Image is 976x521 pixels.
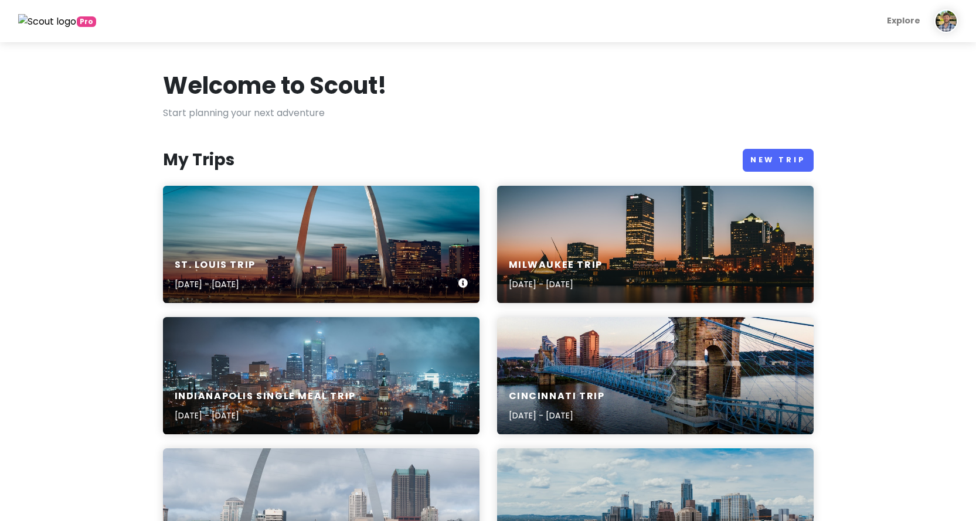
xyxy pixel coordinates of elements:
p: [DATE] - [DATE] [509,278,603,291]
h6: St. Louis Trip [175,259,256,271]
p: Start planning your next adventure [163,105,814,121]
a: cityscape during nighttimeMilwaukee Trip[DATE] - [DATE] [497,186,814,303]
a: bird's eye view photography of lighted cityIndianapolis Single Meal Trip[DATE] - [DATE] [163,317,480,434]
img: User profile [934,9,958,33]
a: Explore [882,9,925,32]
h6: Milwaukee Trip [509,259,603,271]
h3: My Trips [163,149,234,171]
h6: Cincinnati Trip [509,390,605,403]
a: brown and blue concrete bridgeCincinnati Trip[DATE] - [DATE] [497,317,814,434]
a: New Trip [743,149,814,172]
a: Pro [18,13,96,29]
span: greetings, globetrotter [77,16,96,27]
p: [DATE] - [DATE] [509,409,605,422]
p: [DATE] - [DATE] [175,409,356,422]
p: [DATE] - [DATE] [175,278,256,291]
img: Scout logo [18,14,77,29]
a: the st louis arch is lit up at nightSt. Louis Trip[DATE] - [DATE] [163,186,480,303]
h6: Indianapolis Single Meal Trip [175,390,356,403]
h1: Welcome to Scout! [163,70,387,101]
